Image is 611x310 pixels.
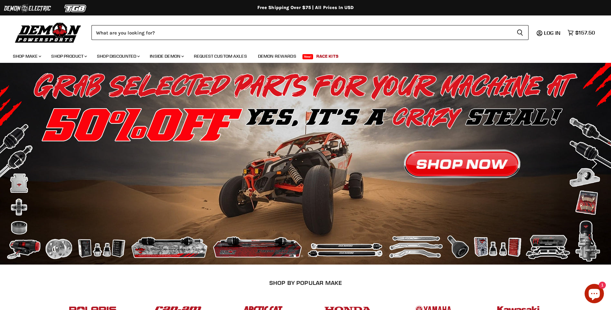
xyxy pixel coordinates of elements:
a: $157.50 [564,28,598,37]
button: Previous [11,157,24,170]
img: Demon Electric Logo 2 [3,2,52,15]
h2: SHOP BY POPULAR MAKE [56,279,555,286]
div: Free Shipping Over $75 | All Prices In USD [48,5,563,11]
inbox-online-store-chat: Shopify online store chat [583,284,606,305]
li: Page dot 3 [308,255,310,257]
li: Page dot 4 [315,255,317,257]
span: Log in [544,30,560,36]
a: Request Custom Axles [189,50,252,63]
a: Shop Product [46,50,91,63]
button: Next [587,157,600,170]
img: Demon Powersports [13,21,83,44]
a: Shop Discounted [92,50,144,63]
li: Page dot 2 [301,255,303,257]
li: Page dot 1 [294,255,296,257]
a: Race Kits [311,50,343,63]
button: Search [511,25,529,40]
form: Product [91,25,529,40]
a: Inside Demon [145,50,188,63]
ul: Main menu [8,47,593,63]
span: $157.50 [575,30,595,36]
span: New! [302,54,313,59]
img: TGB Logo 2 [52,2,100,15]
a: Demon Rewards [253,50,301,63]
a: Log in [541,30,564,36]
input: Search [91,25,511,40]
a: Shop Make [8,50,45,63]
